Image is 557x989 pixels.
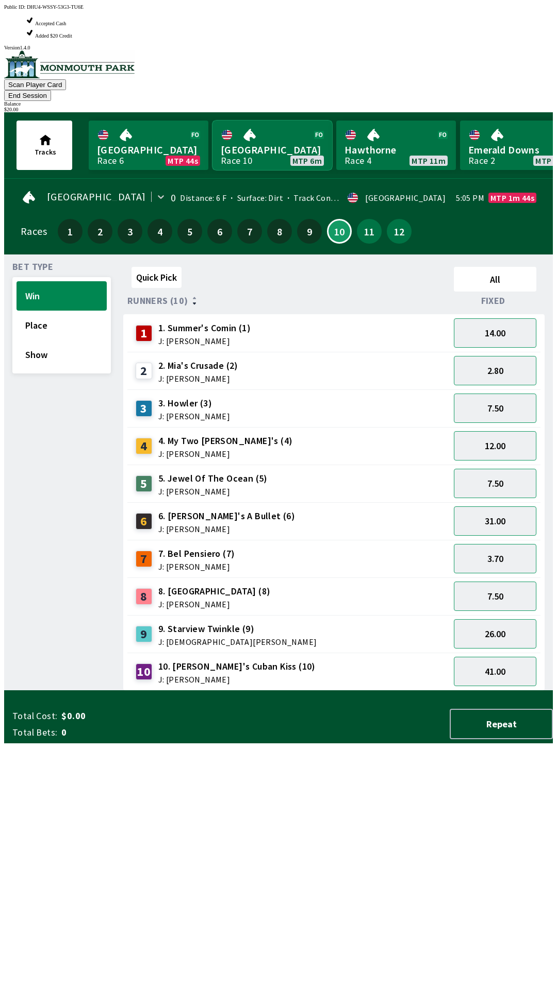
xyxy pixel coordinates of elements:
[25,290,98,302] span: Win
[454,431,536,461] button: 12.00
[468,157,495,165] div: Race 2
[450,709,553,739] button: Repeat
[485,515,505,527] span: 31.00
[12,710,57,722] span: Total Cost:
[345,157,371,165] div: Race 4
[136,400,152,417] div: 3
[283,193,374,203] span: Track Condition: Firm
[158,600,271,608] span: J: [PERSON_NAME]
[58,219,83,244] button: 1
[158,374,238,383] span: J: [PERSON_NAME]
[150,228,170,235] span: 4
[365,194,446,202] div: [GEOGRAPHIC_DATA]
[17,121,72,170] button: Tracks
[485,327,505,339] span: 14.00
[454,657,536,686] button: 41.00
[17,340,107,369] button: Show
[487,553,503,565] span: 3.70
[158,675,316,684] span: J: [PERSON_NAME]
[331,229,348,234] span: 10
[136,551,152,567] div: 7
[180,228,200,235] span: 5
[210,228,230,235] span: 6
[132,267,182,288] button: Quick Pick
[454,469,536,498] button: 7.50
[12,726,57,739] span: Total Bets:
[177,219,202,244] button: 5
[158,622,317,636] span: 9. Starview Twinkle (9)
[136,626,152,642] div: 9
[4,90,51,101] button: End Session
[450,296,540,306] div: Fixed
[212,121,332,170] a: [GEOGRAPHIC_DATA]Race 10MTP 6m
[158,585,271,598] span: 8. [GEOGRAPHIC_DATA] (8)
[4,101,553,107] div: Balance
[90,228,110,235] span: 2
[4,79,66,90] button: Scan Player Card
[359,228,379,235] span: 11
[454,267,536,292] button: All
[490,194,534,202] span: MTP 1m 44s
[136,325,152,342] div: 1
[158,562,235,571] span: J: [PERSON_NAME]
[459,718,544,730] span: Repeat
[454,394,536,423] button: 7.50
[454,506,536,536] button: 31.00
[4,107,553,112] div: $ 20.00
[17,311,107,340] button: Place
[300,228,319,235] span: 9
[136,513,152,530] div: 6
[180,193,226,203] span: Distance: 6 F
[120,228,140,235] span: 3
[127,297,188,305] span: Runners (10)
[454,582,536,611] button: 7.50
[454,544,536,573] button: 3.70
[345,143,448,157] span: Hawthorne
[237,219,262,244] button: 7
[158,472,268,485] span: 5. Jewel Of The Ocean (5)
[336,121,456,170] a: HawthorneRace 4MTP 11m
[158,638,317,646] span: J: [DEMOGRAPHIC_DATA][PERSON_NAME]
[158,525,295,533] span: J: [PERSON_NAME]
[158,660,316,673] span: 10. [PERSON_NAME]'s Cuban Kiss (10)
[158,359,238,372] span: 2. Mia's Crusade (2)
[357,219,382,244] button: 11
[485,628,505,640] span: 26.00
[97,157,124,165] div: Race 6
[297,219,322,244] button: 9
[88,219,112,244] button: 2
[136,438,152,454] div: 4
[240,228,259,235] span: 7
[4,45,553,50] div: Version 1.4.0
[454,318,536,348] button: 14.00
[27,4,84,10] span: DHU4-WSSY-53G3-TU6E
[4,50,135,78] img: venue logo
[60,228,80,235] span: 1
[25,349,98,361] span: Show
[97,143,200,157] span: [GEOGRAPHIC_DATA]
[158,321,251,335] span: 1. Summer's Comin (1)
[168,157,198,165] span: MTP 44s
[158,509,295,523] span: 6. [PERSON_NAME]'s A Bullet (6)
[485,666,505,677] span: 41.00
[412,157,446,165] span: MTP 11m
[17,281,107,311] button: Win
[136,588,152,605] div: 8
[25,319,98,331] span: Place
[267,219,292,244] button: 8
[61,710,224,722] span: $0.00
[327,219,352,244] button: 10
[389,228,409,235] span: 12
[21,227,47,235] div: Races
[158,412,230,420] span: J: [PERSON_NAME]
[136,663,152,680] div: 10
[127,296,450,306] div: Runners (10)
[487,590,503,602] span: 7.50
[136,271,177,283] span: Quick Pick
[226,193,283,203] span: Surface: Dirt
[171,194,176,202] div: 0
[89,121,208,170] a: [GEOGRAPHIC_DATA]Race 6MTP 44s
[270,228,289,235] span: 8
[35,33,72,39] span: Added $20 Credit
[487,402,503,414] span: 7.50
